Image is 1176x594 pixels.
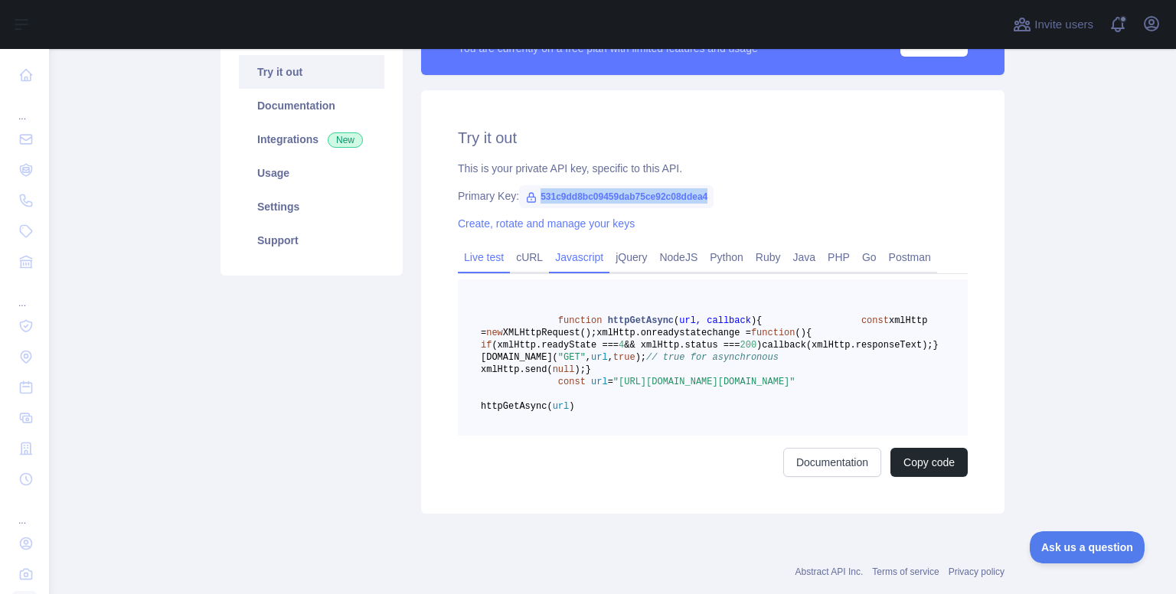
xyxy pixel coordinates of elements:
span: if [481,340,492,351]
span: , [608,352,613,363]
span: function [558,315,603,326]
span: httpGetAsync [608,315,674,326]
a: Java [787,245,822,269]
span: (xmlHttp.readyState === [492,340,619,351]
span: } [586,364,591,375]
a: Terms of service [872,566,939,577]
span: , [586,352,591,363]
span: xmlHttp.onreadystatechange = [596,328,751,338]
a: Create, rotate and manage your keys [458,217,635,230]
span: httpGetAsync( [481,401,553,412]
a: Documentation [783,448,881,477]
a: Integrations New [239,122,384,156]
a: PHP [822,245,856,269]
h2: Try it out [458,127,968,148]
span: true [613,352,635,363]
a: Support [239,224,384,257]
span: ( [795,328,800,338]
div: ... [12,496,37,527]
span: XMLHttpRequest(); [503,328,596,338]
button: Copy code [890,448,968,477]
span: 200 [740,340,756,351]
span: ) [756,340,762,351]
span: const [558,377,586,387]
a: Documentation [239,89,384,122]
span: } [933,340,939,351]
a: NodeJS [653,245,704,269]
span: "[URL][DOMAIN_NAME][DOMAIN_NAME]" [613,377,795,387]
span: url [591,352,608,363]
span: url [591,377,608,387]
span: const [861,315,889,326]
span: ) [801,328,806,338]
a: Try it out [239,55,384,89]
span: { [806,328,812,338]
span: url [553,401,570,412]
a: cURL [510,245,549,269]
span: null [553,364,575,375]
span: 531c9dd8bc09459dab75ce92c08ddea4 [519,185,714,208]
iframe: Toggle Customer Support [1030,531,1145,563]
span: ( [674,315,679,326]
span: xmlHttp.send( [481,364,553,375]
button: Invite users [1010,12,1096,37]
span: New [328,132,363,148]
span: url, callback [679,315,751,326]
a: jQuery [609,245,653,269]
div: Primary Key: [458,188,968,204]
a: Usage [239,156,384,190]
div: ... [12,92,37,122]
a: Javascript [549,245,609,269]
span: 4 [619,340,624,351]
a: Go [856,245,883,269]
a: Python [704,245,750,269]
span: ); [635,352,646,363]
span: Invite users [1034,16,1093,34]
a: Ruby [750,245,787,269]
span: ) [569,401,574,412]
a: Live test [458,245,510,269]
div: ... [12,279,37,309]
span: = [608,377,613,387]
span: new [486,328,503,338]
span: && xmlHttp.status === [624,340,740,351]
a: Privacy policy [949,566,1004,577]
span: // true for asynchronous [646,352,779,363]
span: ); [574,364,585,375]
a: Postman [883,245,937,269]
span: function [751,328,795,338]
span: [DOMAIN_NAME]( [481,352,558,363]
span: "GET" [558,352,586,363]
div: This is your private API key, specific to this API. [458,161,968,176]
span: { [756,315,762,326]
a: Settings [239,190,384,224]
a: Abstract API Inc. [795,566,864,577]
span: callback(xmlHttp.responseText); [762,340,933,351]
span: ) [751,315,756,326]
